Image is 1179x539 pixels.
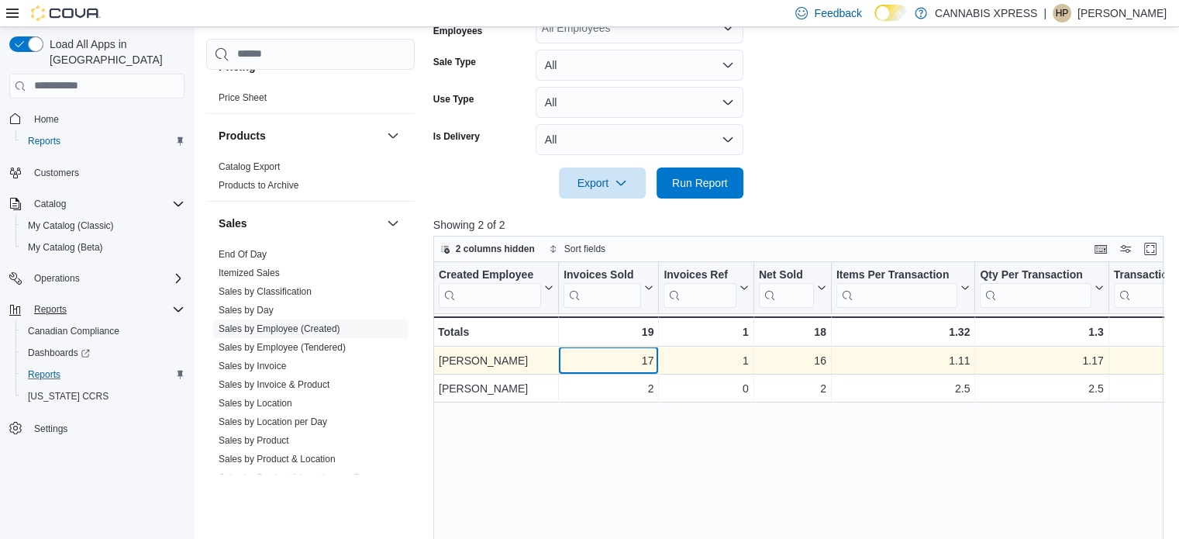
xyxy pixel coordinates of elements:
[564,323,653,341] div: 19
[219,472,371,483] a: Sales by Product & Location per Day
[28,420,74,438] a: Settings
[439,268,553,307] button: Created Employee
[28,269,184,288] span: Operations
[759,323,826,341] div: 18
[1141,240,1160,258] button: Enter fullscreen
[219,434,289,447] span: Sales by Product
[16,237,191,258] button: My Catalog (Beta)
[384,214,402,233] button: Sales
[219,180,298,191] a: Products to Archive
[657,168,743,199] button: Run Report
[28,109,184,129] span: Home
[34,113,59,126] span: Home
[439,351,553,370] div: [PERSON_NAME]
[16,130,191,152] button: Reports
[664,351,748,370] div: 1
[219,128,381,143] button: Products
[28,347,90,359] span: Dashboards
[1091,240,1110,258] button: Keyboard shortcuts
[219,378,329,391] span: Sales by Invoice & Product
[22,365,67,384] a: Reports
[219,286,312,297] a: Sales by Classification
[439,268,541,307] div: Created Employee
[28,269,86,288] button: Operations
[536,50,743,81] button: All
[28,164,85,182] a: Customers
[564,243,605,255] span: Sort fields
[22,216,184,235] span: My Catalog (Classic)
[3,108,191,130] button: Home
[219,323,340,334] a: Sales by Employee (Created)
[836,379,970,398] div: 2.5
[568,168,636,199] span: Export
[9,102,184,480] nav: Complex example
[980,323,1103,341] div: 1.3
[836,351,970,370] div: 1.11
[219,397,292,409] span: Sales by Location
[219,92,267,103] a: Price Sheet
[433,130,480,143] label: Is Delivery
[1053,4,1071,22] div: Harrattan Parhar
[28,300,184,319] span: Reports
[456,243,535,255] span: 2 columns hidden
[219,435,289,446] a: Sales by Product
[219,453,336,465] span: Sales by Product & Location
[536,124,743,155] button: All
[31,5,101,21] img: Cova
[28,390,109,403] span: [US_STATE] CCRS
[28,110,65,129] a: Home
[564,268,641,282] div: Invoices Sold
[836,323,970,341] div: 1.32
[3,161,191,184] button: Customers
[28,195,72,213] button: Catalog
[22,344,184,362] span: Dashboards
[1043,4,1046,22] p: |
[564,268,653,307] button: Invoices Sold
[814,5,861,21] span: Feedback
[28,300,73,319] button: Reports
[564,379,653,398] div: 2
[759,351,826,370] div: 16
[219,305,274,316] a: Sales by Day
[22,132,184,150] span: Reports
[219,268,280,278] a: Itemized Sales
[1077,4,1167,22] p: [PERSON_NAME]
[3,268,191,289] button: Operations
[536,87,743,118] button: All
[219,379,329,390] a: Sales by Invoice & Product
[219,323,340,335] span: Sales by Employee (Created)
[219,248,267,261] span: End Of Day
[722,22,734,34] button: Open list of options
[219,361,286,371] a: Sales by Invoice
[219,128,266,143] h3: Products
[980,379,1103,398] div: 2.5
[219,161,280,172] a: Catalog Export
[759,379,826,398] div: 2
[22,365,184,384] span: Reports
[3,193,191,215] button: Catalog
[874,5,907,21] input: Dark Mode
[439,379,553,398] div: [PERSON_NAME]
[22,344,96,362] a: Dashboards
[219,216,381,231] button: Sales
[22,387,184,406] span: Washington CCRS
[206,245,415,512] div: Sales
[3,416,191,439] button: Settings
[564,351,653,370] div: 17
[22,216,120,235] a: My Catalog (Classic)
[34,167,79,179] span: Customers
[836,268,958,307] div: Items Per Transaction
[219,249,267,260] a: End Of Day
[28,135,60,147] span: Reports
[384,57,402,76] button: Pricing
[439,268,541,282] div: Created Employee
[16,364,191,385] button: Reports
[22,238,184,257] span: My Catalog (Beta)
[28,195,184,213] span: Catalog
[28,241,103,254] span: My Catalog (Beta)
[16,342,191,364] a: Dashboards
[433,217,1171,233] p: Showing 2 of 2
[219,472,371,484] span: Sales by Product & Location per Day
[28,163,184,182] span: Customers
